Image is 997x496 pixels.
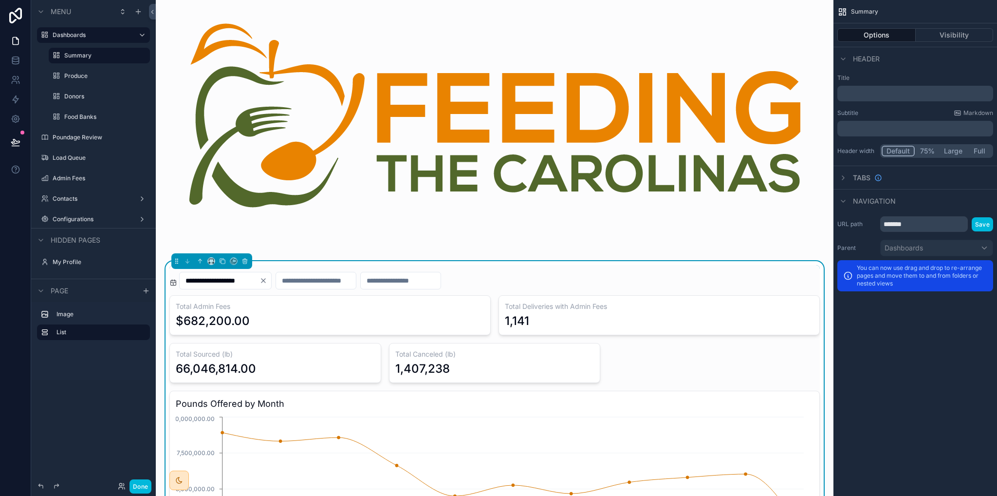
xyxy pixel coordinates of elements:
[853,196,896,206] span: Navigation
[915,146,940,156] button: 75%
[880,240,993,256] button: Dashboards
[56,310,142,318] label: Image
[837,86,993,101] div: scrollable content
[505,302,813,311] h3: Total Deliveries with Admin Fees
[56,328,142,336] label: List
[395,361,450,377] div: 1,407,238
[53,195,130,203] label: Contacts
[53,174,144,182] label: Admin Fees
[853,173,870,183] span: Tabs
[51,286,68,296] span: Page
[837,220,876,228] label: URL path
[64,72,144,80] label: Produce
[395,349,594,359] h3: Total Canceled (lb)
[259,277,271,285] button: Clear
[53,215,130,223] label: Configurations
[916,28,994,42] button: Visibility
[940,146,967,156] button: Large
[51,7,71,17] span: Menu
[837,244,876,252] label: Parent
[51,235,100,245] span: Hidden pages
[837,121,993,136] div: scrollable content
[837,74,993,82] label: Title
[53,258,144,266] label: My Profile
[837,28,916,42] button: Options
[857,264,987,287] p: You can now use drag and drop to re-arrange pages and move them to and from folders or nested views
[177,449,215,457] tspan: 7,500,000.00
[837,109,858,117] label: Subtitle
[972,217,993,231] button: Save
[176,485,215,493] tspan: 5,000,000.00
[837,147,876,155] label: Header width
[963,109,993,117] span: Markdown
[64,93,144,100] label: Donors
[505,313,529,329] div: 1,141
[176,313,250,329] div: $682,200.00
[64,52,144,59] label: Summary
[967,146,992,156] button: Full
[53,134,144,141] label: Poundage Review
[53,31,130,39] label: Dashboards
[53,154,144,162] label: Load Queue
[176,349,375,359] h3: Total Sourced (lb)
[176,302,484,311] h3: Total Admin Fees
[64,113,144,121] label: Food Banks
[885,243,923,253] span: Dashboards
[954,109,993,117] a: Markdown
[176,361,256,377] div: 66,046,814.00
[851,8,878,16] span: Summary
[853,54,880,64] span: Header
[882,146,915,156] button: Default
[173,415,215,422] tspan: 10,000,000.00
[176,397,813,411] h3: Pounds Offered by Month
[31,302,156,350] div: scrollable content
[129,479,151,494] button: Done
